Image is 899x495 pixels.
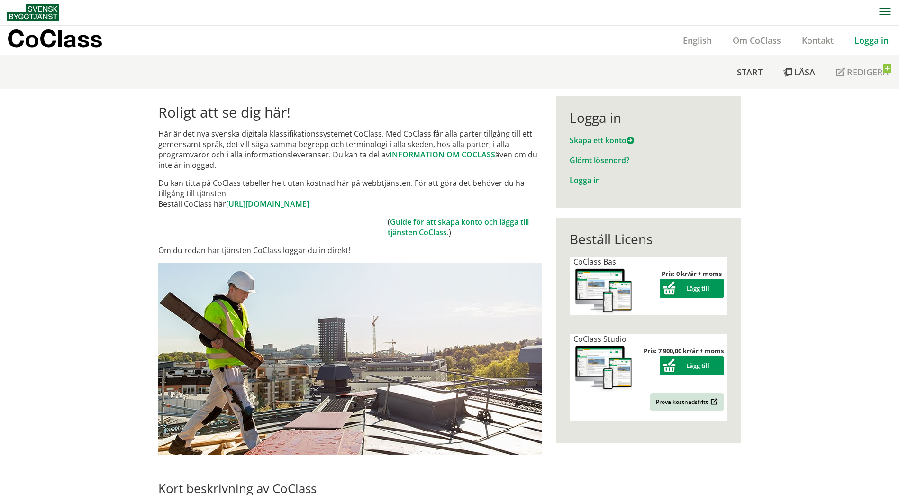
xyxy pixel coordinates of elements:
a: Kontakt [791,35,844,46]
strong: Pris: 0 kr/år + moms [662,269,722,278]
div: Beställ Licens [570,231,727,247]
h1: Roligt att se dig här! [158,104,542,121]
p: Du kan titta på CoClass tabeller helt utan kostnad här på webbtjänsten. För att göra det behöver ... [158,178,542,209]
p: CoClass [7,33,102,44]
span: CoClass Bas [573,257,616,267]
a: Guide för att skapa konto och lägga till tjänsten CoClass [388,217,529,238]
a: Lägg till [660,361,724,370]
span: CoClass Studio [573,334,627,344]
a: [URL][DOMAIN_NAME] [226,199,309,209]
a: Start [726,55,773,89]
span: Läsa [794,66,815,78]
img: Outbound.png [709,398,718,405]
p: Om du redan har tjänsten CoClass loggar du in direkt! [158,245,542,256]
img: coclass-license.jpg [573,267,634,315]
a: Logga in [844,35,899,46]
td: ( .) [388,217,542,238]
a: Skapa ett konto [570,135,634,146]
a: Glömt lösenord? [570,155,629,165]
a: Lägg till [660,284,724,293]
span: Start [737,66,763,78]
img: login.jpg [158,263,542,455]
a: CoClass [7,26,123,55]
strong: Pris: 7 900,00 kr/år + moms [644,347,724,355]
button: Lägg till [660,279,724,298]
a: Om CoClass [722,35,791,46]
img: coclass-license.jpg [573,344,634,392]
button: Lägg till [660,356,724,375]
div: Logga in [570,110,727,126]
img: Svensk Byggtjänst [7,4,59,21]
a: Läsa [773,55,826,89]
a: Logga in [570,175,600,185]
a: English [672,35,722,46]
a: INFORMATION OM COCLASS [390,149,495,160]
a: Prova kostnadsfritt [650,393,724,411]
p: Här är det nya svenska digitala klassifikationssystemet CoClass. Med CoClass får alla parter till... [158,128,542,170]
